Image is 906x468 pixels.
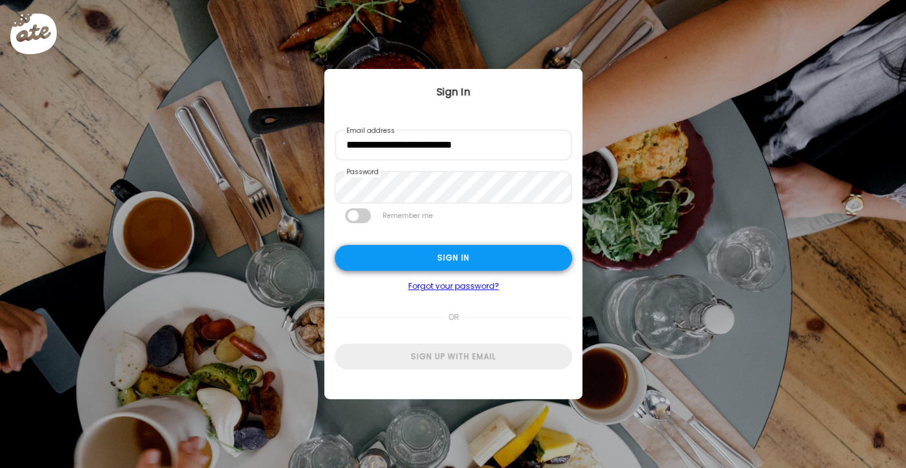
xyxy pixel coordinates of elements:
label: Password [345,167,380,177]
span: or [442,304,464,330]
div: Sign In [324,84,582,100]
div: Sign in [335,245,572,271]
a: Forgot your password? [335,281,572,291]
label: Remember me [381,208,434,223]
label: Email address [345,126,396,136]
div: Sign up with email [335,344,572,369]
